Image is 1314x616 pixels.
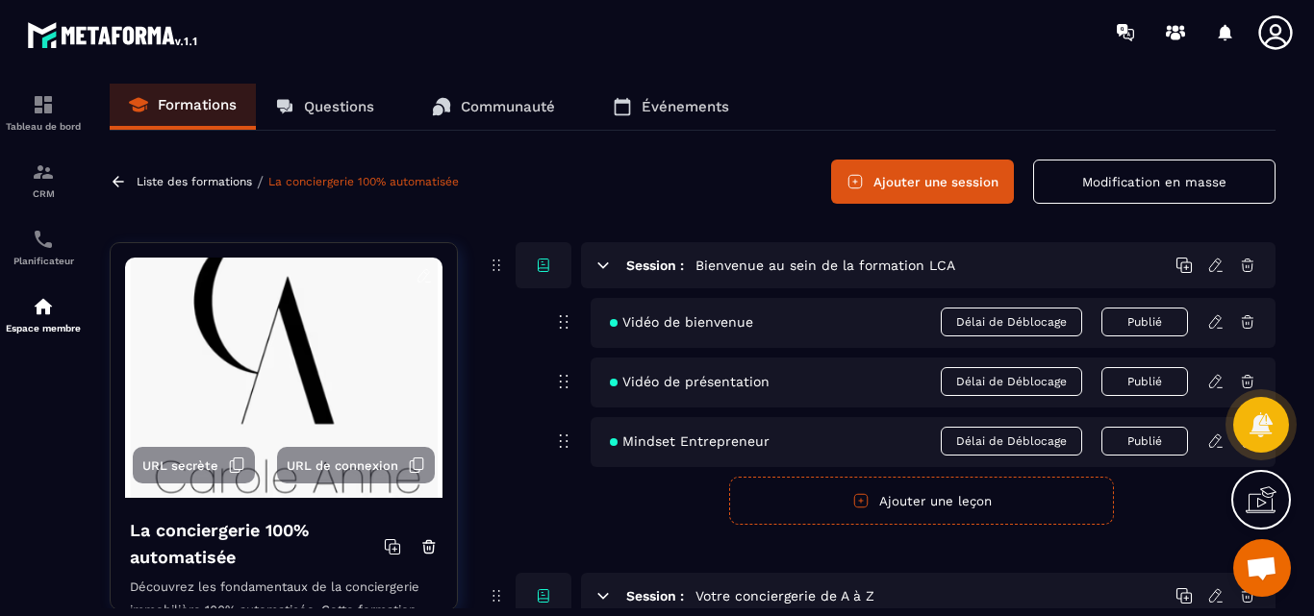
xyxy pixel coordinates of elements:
span: Délai de Déblocage [941,367,1082,396]
span: URL secrète [142,458,218,473]
span: Délai de Déblocage [941,427,1082,456]
span: / [257,173,264,191]
button: URL de connexion [277,447,435,483]
button: Publié [1101,367,1188,396]
button: Publié [1101,427,1188,456]
button: URL secrète [133,447,255,483]
button: Ajouter une leçon [729,477,1114,525]
p: Espace membre [5,323,82,333]
a: schedulerschedulerPlanificateur [5,213,82,281]
a: Ouvrir le chat [1233,539,1291,597]
a: Événements [594,84,748,130]
img: formation [32,160,55,184]
a: Questions [256,84,393,130]
a: formationformationCRM [5,146,82,213]
a: Formations [110,84,256,130]
a: automationsautomationsEspace membre [5,281,82,348]
h6: Session : [626,258,684,273]
a: formationformationTableau de bord [5,79,82,146]
a: Communauté [413,84,574,130]
button: Publié [1101,308,1188,336]
span: Vidéo de présentation [610,374,770,389]
a: Liste des formations [137,175,252,188]
img: automations [32,295,55,318]
img: logo [27,17,200,52]
img: background [125,258,442,498]
button: Modification en masse [1033,160,1276,204]
p: Événements [642,98,729,115]
span: URL de connexion [287,458,398,473]
p: Formations [158,96,237,113]
p: CRM [5,188,82,199]
button: Ajouter une session [831,160,1014,204]
h6: Session : [626,588,684,604]
span: Vidéo de bienvenue [610,314,753,330]
span: Mindset Entrepreneur [610,433,770,449]
h4: La conciergerie 100% automatisée [130,517,384,571]
h5: Votre conciergerie de A à Z [695,586,874,605]
p: Communauté [461,98,555,115]
p: Tableau de bord [5,121,82,132]
a: La conciergerie 100% automatisée [268,175,459,188]
h5: Bienvenue au sein de la formation LCA [695,256,955,275]
span: Délai de Déblocage [941,308,1082,336]
img: scheduler [32,228,55,251]
p: Planificateur [5,256,82,266]
img: formation [32,93,55,116]
p: Questions [304,98,374,115]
